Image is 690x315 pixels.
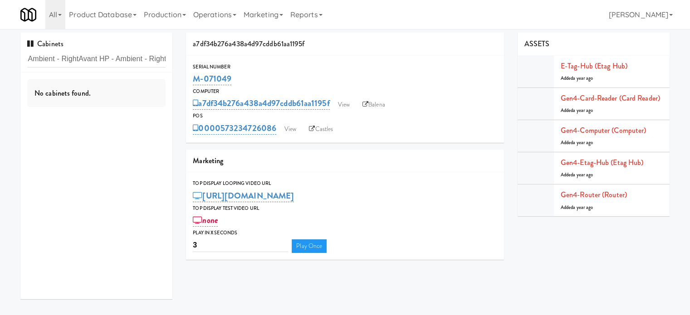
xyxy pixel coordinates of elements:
[561,61,627,71] a: E-tag-hub (Etag Hub)
[358,98,390,111] a: Balena
[186,33,504,56] div: a7df34b276a438a4d97cddb61aa1195f
[561,157,643,168] a: Gen4-etag-hub (Etag Hub)
[524,39,550,49] span: ASSETS
[193,214,218,227] a: none
[34,88,91,98] span: No cabinets found.
[561,75,593,82] span: Added
[573,107,593,114] span: a year ago
[573,75,593,82] span: a year ago
[20,7,36,23] img: Micromart
[280,122,301,136] a: View
[27,39,64,49] span: Cabinets
[573,204,593,211] span: a year ago
[561,125,646,136] a: Gen4-computer (Computer)
[27,51,166,68] input: Search cabinets
[193,73,231,85] a: M-071049
[193,111,497,121] div: POS
[561,107,593,114] span: Added
[193,189,294,202] a: [URL][DOMAIN_NAME]
[193,228,497,237] div: Play in X seconds
[193,204,497,213] div: Top Display Test Video Url
[193,179,497,188] div: Top Display Looping Video Url
[193,122,276,135] a: 0000573234726086
[561,204,593,211] span: Added
[561,189,627,200] a: Gen4-router (Router)
[292,239,327,253] a: Play Once
[573,139,593,146] span: a year ago
[573,171,593,178] span: a year ago
[333,98,354,111] a: View
[193,87,497,96] div: Computer
[561,171,593,178] span: Added
[193,155,223,166] span: Marketing
[561,139,593,146] span: Added
[193,63,497,72] div: Serial Number
[561,93,660,103] a: Gen4-card-reader (Card Reader)
[193,97,329,110] a: a7df34b276a438a4d97cddb61aa1195f
[304,122,338,136] a: Castles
